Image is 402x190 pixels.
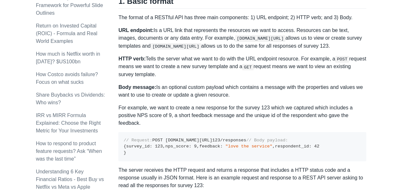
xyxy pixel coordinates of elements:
[225,144,272,149] span: "love the service"
[123,144,126,149] span: {
[118,84,156,90] strong: Body message:
[309,144,311,149] span: :
[36,92,105,105] a: Share Buybacks vs Dividends: Who wins?
[123,150,126,155] span: }
[194,144,197,149] span: 9
[163,144,165,149] span: ,
[246,138,288,143] span: // Body payload:
[123,138,319,155] code: POST [DOMAIN_NAME][URL] /responses survey_id nps_score feedback respondent_id
[118,104,366,127] p: For example, we want to create a new response for the survey 123 which we captured which includes...
[118,55,366,78] p: Tells the server what we want to do with the URL endpoint resource. For example, a request means ...
[36,141,102,162] a: How to respond to product feature requests? Ask “When was the last time”
[235,35,286,42] code: [DOMAIN_NAME][URL]
[36,51,100,64] a: How much is Netflix worth in [DATE]? $US100bn
[118,27,366,50] p: Is a URL link that represents the resources we want to access. Resources can be text, images, doc...
[118,166,366,189] p: The server receives the HTTP request and returns a response that includes a HTTP status code and ...
[314,144,319,149] span: 42
[212,138,220,143] span: 123
[335,56,349,62] code: POST
[220,144,223,149] span: :
[151,43,201,50] code: [DOMAIN_NAME][URL]
[197,144,199,149] span: ,
[118,28,154,33] strong: URL endpoint:
[272,144,275,149] span: ,
[189,144,191,149] span: :
[118,56,146,61] strong: HTTP verb:
[36,72,98,85] a: How Costco avoids failure? Focus on what sucks
[150,144,152,149] span: :
[36,113,101,133] a: IRR vs MIRR Formula Explained: Choose the Right Metric for Your Investments
[123,138,152,143] span: // Request:
[36,23,97,44] a: Return on Invested Capital (ROIC) - Formula and Real World Examples
[118,14,366,21] p: The format of a RESTful API has three main components: 1) URL endpoint; 2) HTTP verb; and 3) Body.
[36,169,104,190] a: Understanding 6 Key Financial Ratios - Best Buy vs Netflix vs Meta vs Apple
[118,83,366,99] p: Is an optional custom payload which contains a message with the properties and values we want to ...
[242,64,253,70] code: GET
[155,144,162,149] span: 123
